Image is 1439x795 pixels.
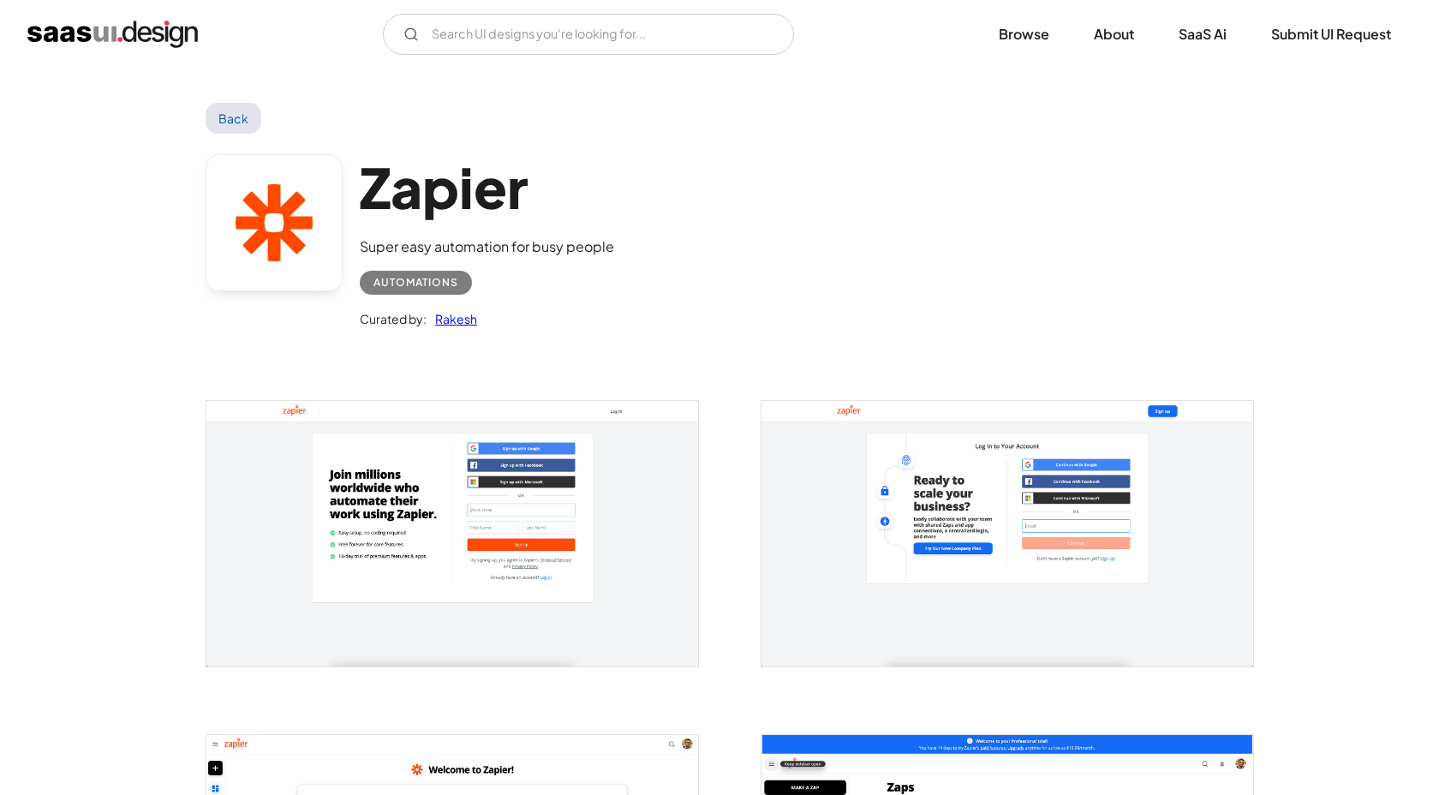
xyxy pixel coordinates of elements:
img: 6017927ea2720f69bcbac6c1_Zapier-Sign-up.jpg [206,401,698,666]
div: Super easy automation for busy people [360,236,614,257]
a: SaaS Ai [1158,15,1247,53]
a: Browse [978,15,1070,53]
a: open lightbox [761,401,1253,666]
div: Curated by: [360,308,427,329]
form: Email Form [383,14,794,55]
a: home [27,21,198,48]
a: Rakesh [427,308,477,329]
a: Back [206,103,261,134]
div: Automations [373,272,458,293]
a: About [1073,15,1155,53]
input: Search UI designs you're looking for... [383,14,794,55]
h1: Zapier [360,154,614,220]
img: 6017927ea89c494bb0abc23d_Zapier-Log-in.jpg [761,401,1253,666]
a: Submit UI Request [1251,15,1412,53]
a: open lightbox [206,401,698,666]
